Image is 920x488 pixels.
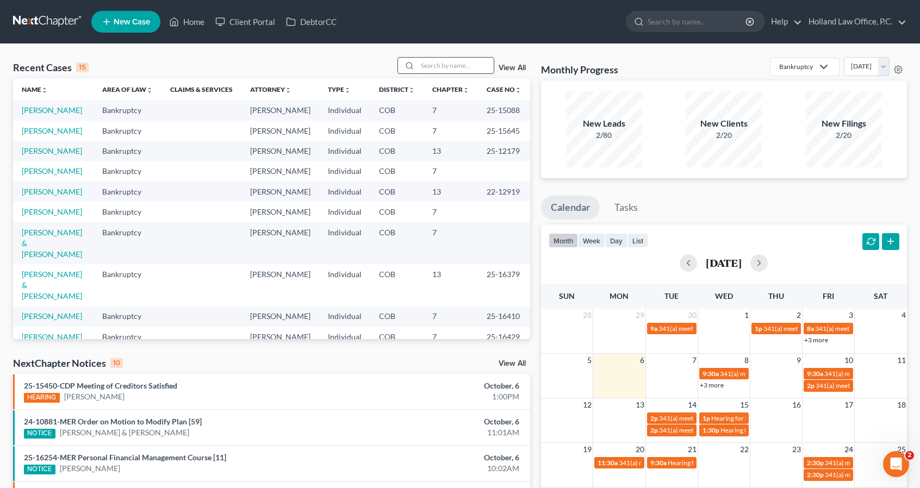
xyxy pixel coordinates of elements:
a: [PERSON_NAME] [22,105,82,115]
div: October, 6 [361,416,519,427]
span: 6 [639,354,645,367]
span: 2p [650,426,658,434]
a: [PERSON_NAME] & [PERSON_NAME] [60,427,189,438]
span: 29 [635,309,645,322]
i: unfold_more [146,87,153,93]
a: [PERSON_NAME] [60,463,120,474]
span: 30 [687,309,698,322]
a: Calendar [541,196,600,220]
a: View All [499,64,526,72]
div: 2/20 [686,130,762,141]
td: 13 [424,182,478,202]
div: 10 [110,358,123,368]
a: Home [164,12,210,32]
span: 14 [687,398,698,411]
td: 13 [424,141,478,161]
div: Bankruptcy [779,62,813,71]
span: 1:30p [703,426,719,434]
span: Fri [823,291,834,301]
span: Hearing for [PERSON_NAME] & [PERSON_NAME] [720,426,863,434]
span: 22 [739,443,750,456]
div: October, 6 [361,452,519,463]
a: [PERSON_NAME] [22,146,82,155]
span: Mon [610,291,629,301]
td: Bankruptcy [94,222,161,264]
a: 25-16254-MER Personal Financial Management Course [11] [24,453,226,462]
td: Bankruptcy [94,264,161,306]
td: 7 [424,100,478,120]
div: 2/80 [566,130,642,141]
a: [PERSON_NAME] & [PERSON_NAME] [22,270,82,301]
i: unfold_more [285,87,291,93]
i: unfold_more [408,87,415,93]
td: Bankruptcy [94,202,161,222]
div: New Filings [806,117,882,130]
i: unfold_more [344,87,351,93]
a: [PERSON_NAME] [22,166,82,176]
td: COB [370,264,424,306]
td: [PERSON_NAME] [241,100,319,120]
a: 24-10881-MER Order on Motion to Modify Plan [59] [24,417,202,426]
a: Holland Law Office, P.C. [803,12,906,32]
td: Individual [319,306,370,327]
a: Typeunfold_more [328,85,351,93]
button: month [549,233,578,248]
td: 7 [424,161,478,182]
a: [PERSON_NAME] [22,126,82,135]
div: New Leads [566,117,642,130]
div: Recent Cases [13,61,89,74]
td: 7 [424,202,478,222]
a: Client Portal [210,12,281,32]
a: DebtorCC [281,12,342,32]
td: Bankruptcy [94,121,161,141]
td: 7 [424,121,478,141]
input: Search by name... [418,58,494,73]
span: 2 [795,309,802,322]
span: Sat [874,291,887,301]
span: Thu [768,291,784,301]
td: Individual [319,141,370,161]
td: Individual [319,202,370,222]
td: 7 [424,222,478,264]
a: Tasks [605,196,648,220]
td: Bankruptcy [94,141,161,161]
span: 1p [703,414,710,422]
td: Individual [319,327,370,368]
span: 13 [635,398,645,411]
span: 21 [687,443,698,456]
span: 9:30a [650,459,667,467]
td: 25-16379 [478,264,530,306]
td: [PERSON_NAME] [241,141,319,161]
td: Individual [319,264,370,306]
td: COB [370,202,424,222]
span: 3 [848,309,854,322]
a: [PERSON_NAME] & [PERSON_NAME] [22,332,82,363]
span: 9 [795,354,802,367]
td: COB [370,306,424,327]
a: Chapterunfold_more [432,85,469,93]
td: Individual [319,222,370,264]
i: unfold_more [515,87,521,93]
span: 2:30p [807,471,824,479]
button: day [605,233,627,248]
td: 25-15645 [478,121,530,141]
td: COB [370,222,424,264]
span: 28 [582,309,593,322]
td: 25-15088 [478,100,530,120]
span: New Case [114,18,150,26]
div: 10:02AM [361,463,519,474]
td: [PERSON_NAME] [241,182,319,202]
td: 7 [424,327,478,368]
td: 7 [424,306,478,327]
span: 341(a) meeting for [PERSON_NAME] [658,324,763,333]
td: COB [370,327,424,368]
div: NOTICE [24,429,55,439]
span: 17 [843,398,854,411]
a: Area of Lawunfold_more [102,85,153,93]
span: 4 [900,309,907,322]
td: COB [370,161,424,182]
td: COB [370,100,424,120]
a: [PERSON_NAME] [64,391,125,402]
td: Bankruptcy [94,161,161,182]
td: Individual [319,182,370,202]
